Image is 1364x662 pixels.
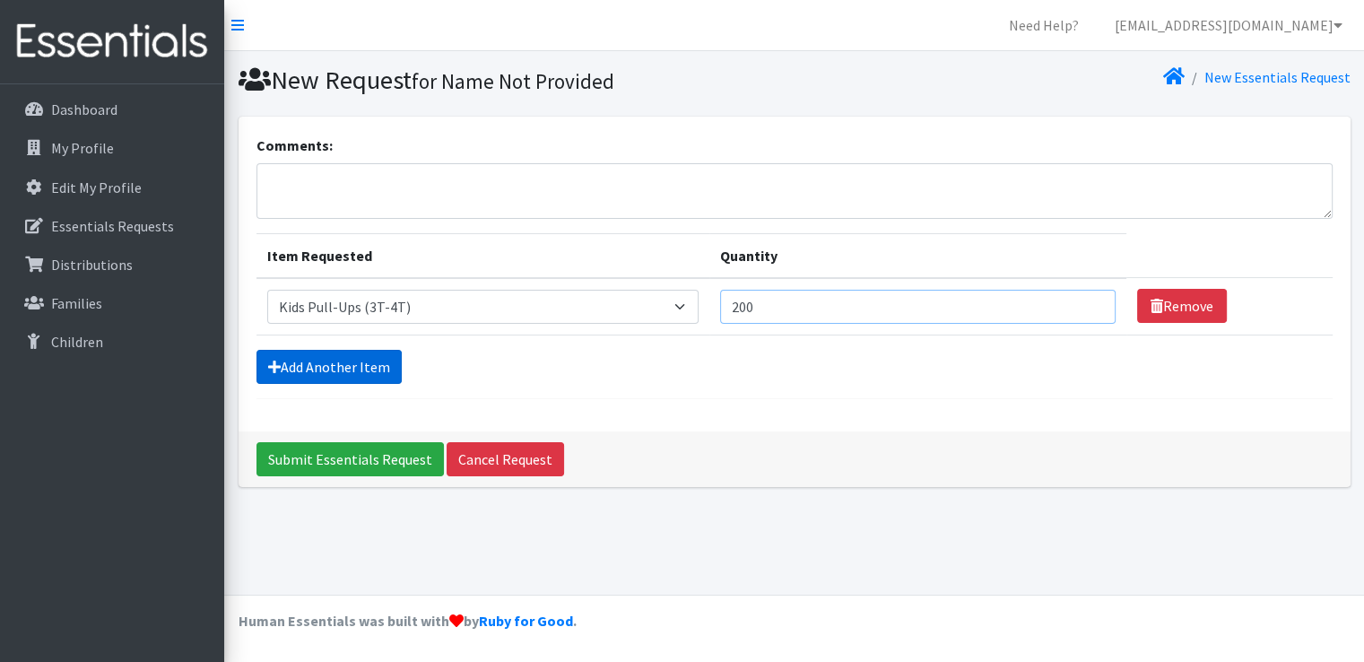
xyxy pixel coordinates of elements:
a: Add Another Item [256,350,402,384]
p: Distributions [51,256,133,274]
img: HumanEssentials [7,12,217,72]
a: Distributions [7,247,217,283]
a: New Essentials Request [1204,68,1351,86]
a: Families [7,285,217,321]
a: Remove [1137,289,1227,323]
a: Need Help? [995,7,1093,43]
a: Cancel Request [447,442,564,476]
a: Essentials Requests [7,208,217,244]
a: Dashboard [7,91,217,127]
a: Ruby for Good [479,612,573,630]
a: Edit My Profile [7,170,217,205]
a: My Profile [7,130,217,166]
p: Dashboard [51,100,117,118]
p: Families [51,294,102,312]
h1: New Request [239,65,788,96]
th: Quantity [709,233,1126,278]
a: Children [7,324,217,360]
p: Edit My Profile [51,179,142,196]
strong: Human Essentials was built with by . [239,612,577,630]
th: Item Requested [256,233,710,278]
label: Comments: [256,135,333,156]
p: Children [51,333,103,351]
small: for Name Not Provided [412,68,614,94]
input: Submit Essentials Request [256,442,444,476]
p: My Profile [51,139,114,157]
p: Essentials Requests [51,217,174,235]
a: [EMAIL_ADDRESS][DOMAIN_NAME] [1100,7,1357,43]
